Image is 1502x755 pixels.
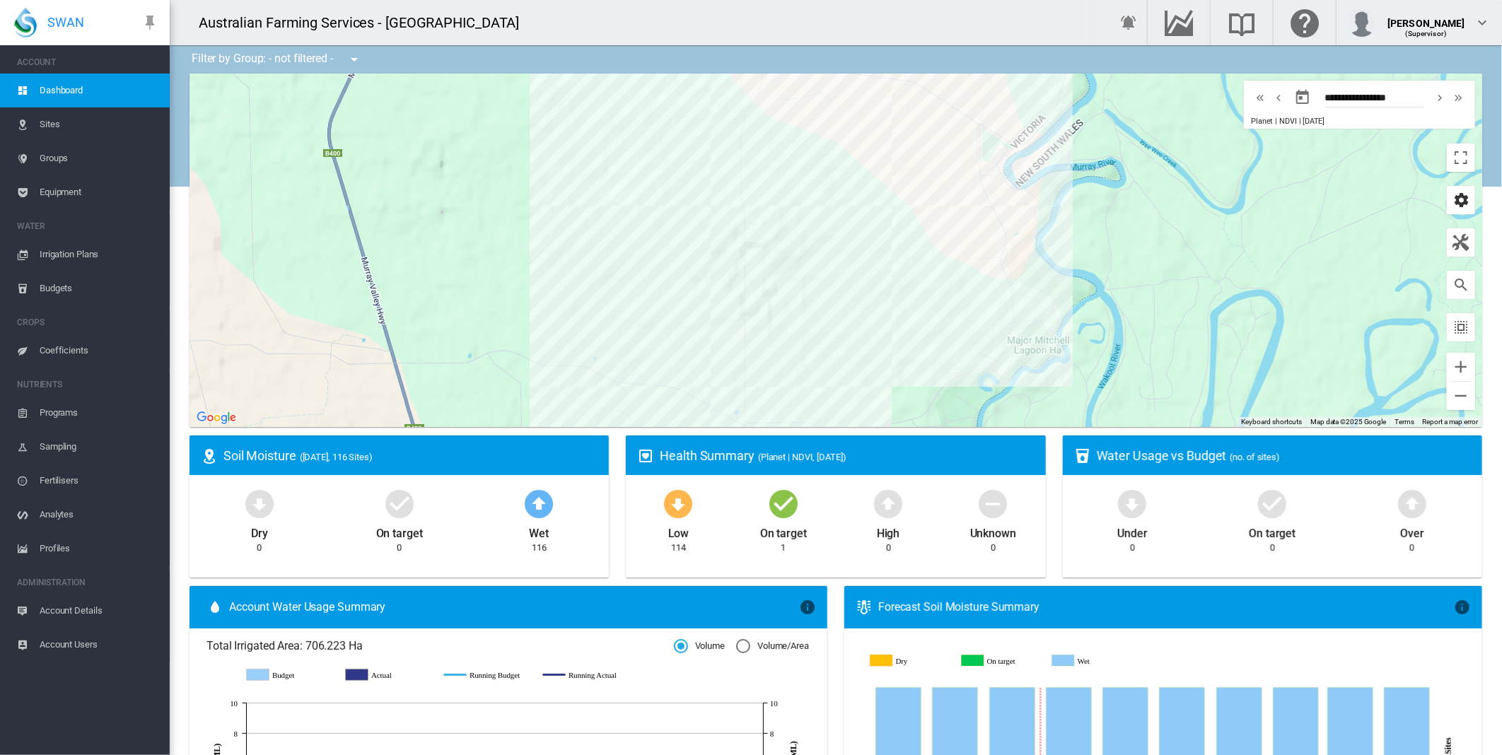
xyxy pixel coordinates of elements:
[886,542,891,554] div: 0
[40,532,158,566] span: Profiles
[1387,11,1465,25] div: [PERSON_NAME]
[17,373,158,396] span: NUTRIENTS
[444,669,529,681] g: Running Budget
[1271,89,1286,106] md-icon: icon-chevron-left
[40,107,158,141] span: Sites
[1447,313,1475,341] button: icon-select-all
[660,447,1034,464] div: Health Summary
[229,599,799,615] span: Account Water Usage Summary
[871,655,952,667] g: Dry
[637,447,654,464] md-icon: icon-heart-box-outline
[1451,89,1467,106] md-icon: icon-chevron-double-right
[40,396,158,430] span: Programs
[206,599,223,616] md-icon: icon-water
[770,730,774,738] tspan: 8
[376,520,423,542] div: On target
[1395,418,1414,426] a: Terms
[1406,30,1448,37] span: (Supervisor)
[1252,89,1268,106] md-icon: icon-chevron-double-left
[1114,8,1143,37] button: icon-bell-ring
[1452,192,1469,209] md-icon: icon-cog
[1270,542,1275,554] div: 0
[1447,382,1475,410] button: Zoom out
[970,520,1016,542] div: Unknown
[1474,14,1491,31] md-icon: icon-chevron-down
[181,45,373,74] div: Filter by Group: - not filtered -
[770,699,778,708] tspan: 10
[1251,89,1269,106] button: icon-chevron-double-left
[193,409,240,427] a: Open this area in Google Maps (opens a new window)
[1074,447,1091,464] md-icon: icon-cup-water
[1433,89,1448,106] md-icon: icon-chevron-right
[1348,8,1376,37] img: profile.jpg
[383,486,417,520] md-icon: icon-checkbox-marked-circle
[1395,486,1429,520] md-icon: icon-arrow-up-bold-circle
[300,452,373,462] span: ([DATE], 116 Sites)
[1447,353,1475,381] button: Zoom in
[234,730,238,738] tspan: 8
[1269,89,1288,106] button: icon-chevron-left
[1400,520,1424,542] div: Over
[1450,89,1468,106] button: icon-chevron-double-right
[661,486,695,520] md-icon: icon-arrow-down-bold-circle
[758,452,846,462] span: (Planet | NDVI, [DATE])
[668,520,689,542] div: Low
[1241,417,1302,427] button: Keyboard shortcuts
[223,447,598,464] div: Soil Moisture
[1115,486,1149,520] md-icon: icon-arrow-down-bold-circle
[40,74,158,107] span: Dashboard
[1447,271,1475,299] button: icon-magnify
[243,486,276,520] md-icon: icon-arrow-down-bold-circle
[1288,14,1322,31] md-icon: Click here for help
[1423,418,1478,426] a: Report a map error
[40,175,158,209] span: Equipment
[257,542,262,554] div: 0
[199,13,532,33] div: Australian Farming Services - [GEOGRAPHIC_DATA]
[346,51,363,68] md-icon: icon-menu-down
[532,542,547,554] div: 116
[193,409,240,427] img: Google
[201,447,218,464] md-icon: icon-map-marker-radius
[799,599,816,616] md-icon: icon-information
[878,599,1454,615] div: Forecast Soil Moisture Summary
[17,571,158,594] span: ADMINISTRATION
[247,669,332,681] g: Budget
[760,520,807,542] div: On target
[991,542,996,554] div: 0
[962,655,1044,667] g: On target
[251,520,268,542] div: Dry
[17,215,158,238] span: WATER
[1299,117,1325,126] span: | [DATE]
[346,669,431,681] g: Actual
[1230,452,1280,462] span: (no. of sites)
[40,271,158,305] span: Budgets
[1310,418,1386,426] span: Map data ©2025 Google
[781,542,786,554] div: 1
[856,599,873,616] md-icon: icon-thermometer-lines
[1130,542,1135,554] div: 0
[17,51,158,74] span: ACCOUNT
[767,486,801,520] md-icon: icon-checkbox-marked-circle
[877,520,900,542] div: High
[47,13,84,31] span: SWAN
[1447,144,1475,172] button: Toggle fullscreen view
[1097,447,1471,464] div: Water Usage vs Budget
[40,628,158,662] span: Account Users
[1249,520,1296,542] div: On target
[40,334,158,368] span: Coefficients
[40,498,158,532] span: Analytes
[17,311,158,334] span: CROPS
[1452,319,1469,336] md-icon: icon-select-all
[1255,486,1289,520] md-icon: icon-checkbox-marked-circle
[1117,520,1148,542] div: Under
[1251,117,1297,126] span: Planet | NDVI
[1431,89,1450,106] button: icon-chevron-right
[40,464,158,498] span: Fertilisers
[674,640,725,653] md-radio-button: Volume
[1120,14,1137,31] md-icon: icon-bell-ring
[1162,14,1196,31] md-icon: Go to the Data Hub
[1288,83,1317,112] button: md-calendar
[976,486,1010,520] md-icon: icon-minus-circle
[40,430,158,464] span: Sampling
[1454,599,1471,616] md-icon: icon-information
